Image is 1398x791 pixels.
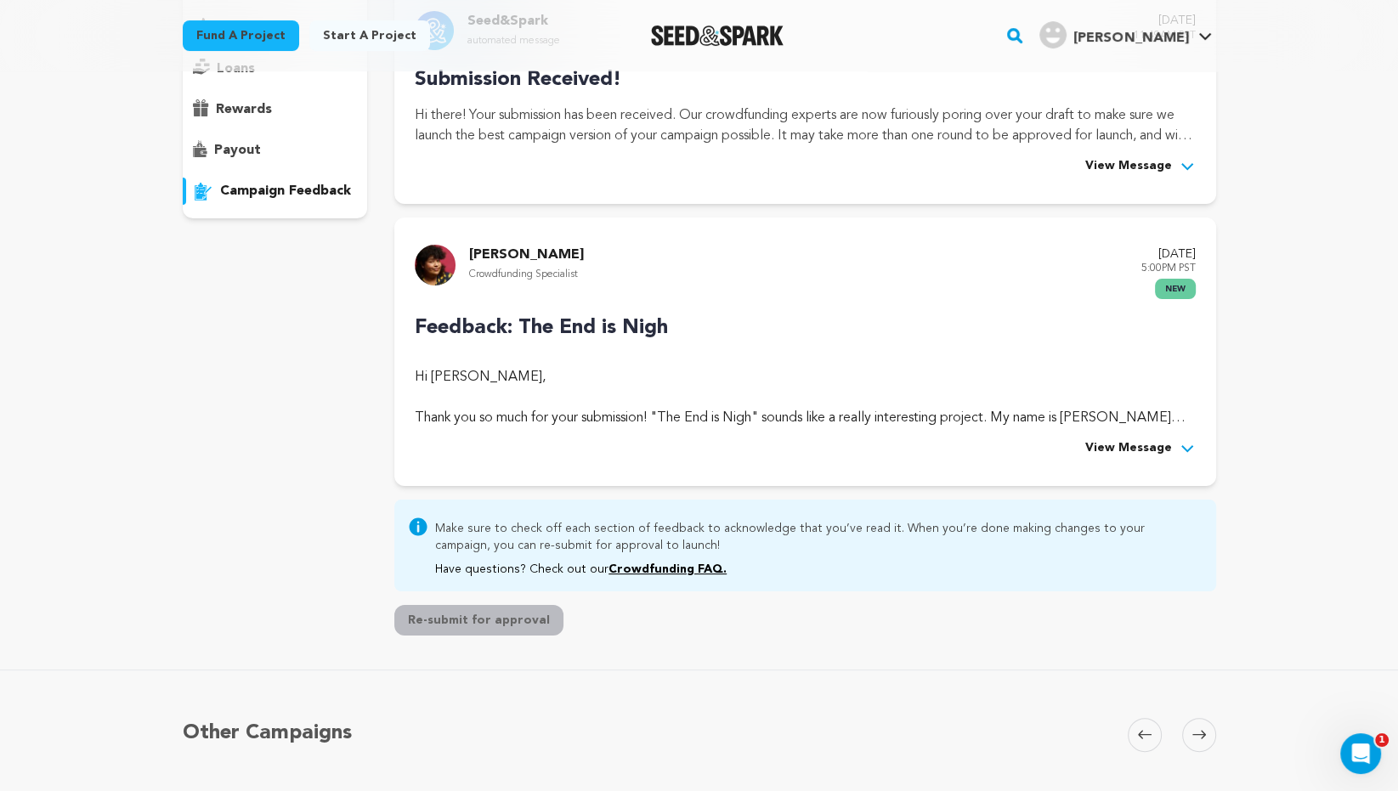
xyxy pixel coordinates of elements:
[415,65,1195,95] p: Submission Received!
[1340,733,1381,774] iframe: Intercom live chat
[469,265,584,285] p: Crowdfunding Specialist
[1085,438,1172,459] span: View Message
[309,20,430,51] a: Start a project
[608,563,727,575] a: Crowdfunding FAQ.
[183,178,368,205] button: campaign feedback
[1085,156,1172,177] span: View Message
[216,99,272,120] p: rewards
[394,605,563,636] button: Re-submit for approval
[220,181,351,201] p: campaign feedback
[1141,245,1196,265] p: [DATE]
[469,245,584,265] p: [PERSON_NAME]
[1039,21,1067,48] img: user.png
[183,718,352,749] h5: Other Campaigns
[415,313,1195,343] p: Feedback: The End is Nigh
[183,137,368,164] button: payout
[1155,279,1196,299] span: new
[1085,156,1196,177] button: View Message
[183,96,368,123] button: rewards
[214,140,261,161] p: payout
[1375,733,1389,747] span: 1
[435,517,1202,554] p: Make sure to check off each section of feedback to acknowledge that you’ve read it. When you’re d...
[1073,31,1188,45] span: [PERSON_NAME]
[1085,438,1196,459] button: View Message
[1039,21,1188,48] div: Mitidieri C.'s Profile
[651,25,784,46] a: Seed&Spark Homepage
[183,20,299,51] a: Fund a project
[415,105,1195,146] p: Hi there! Your submission has been received. Our crowdfunding experts are now furiously poring ov...
[1036,18,1215,54] span: Mitidieri C.'s Profile
[651,25,784,46] img: Seed&Spark Logo Dark Mode
[435,561,1202,578] p: Have questions? Check out our
[415,245,456,285] img: 9732bf93d350c959.jpg
[1036,18,1215,48] a: Mitidieri C.'s Profile
[1141,259,1196,279] p: 5:00PM PST
[415,367,1195,428] div: Hi [PERSON_NAME], Thank you so much for your submission! "The End is Nigh" sounds like a really i...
